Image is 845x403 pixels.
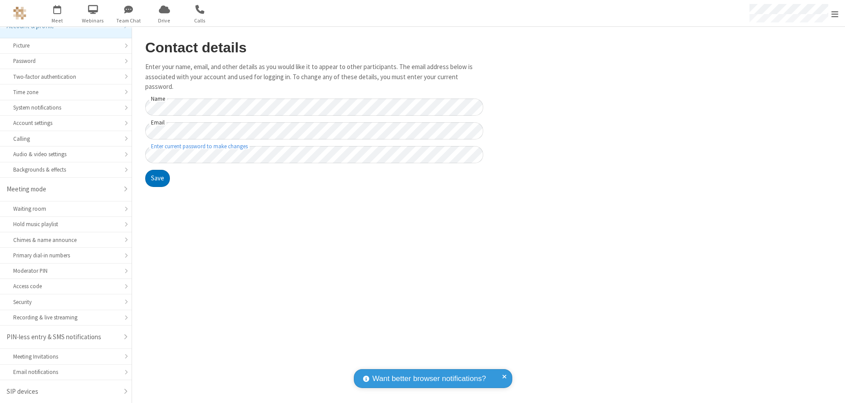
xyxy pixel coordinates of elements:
div: Waiting room [13,205,118,213]
div: PIN-less entry & SMS notifications [7,332,118,342]
div: Picture [13,41,118,50]
input: Email [145,122,483,139]
div: Chimes & name announce [13,236,118,244]
div: Security [13,298,118,306]
div: Time zone [13,88,118,96]
div: Recording & live streaming [13,313,118,322]
div: Email notifications [13,368,118,376]
div: Access code [13,282,118,290]
div: Calling [13,135,118,143]
img: QA Selenium DO NOT DELETE OR CHANGE [13,7,26,20]
div: Meeting mode [7,184,118,194]
div: SIP devices [7,387,118,397]
div: Backgrounds & effects [13,165,118,174]
div: Audio & video settings [13,150,118,158]
span: Drive [148,17,181,25]
div: Moderator PIN [13,267,118,275]
span: Calls [184,17,217,25]
span: Want better browser notifications? [372,373,486,385]
span: Team Chat [112,17,145,25]
p: Enter your name, email, and other details as you would like it to appear to other participants. T... [145,62,483,92]
button: Save [145,170,170,187]
span: Meet [41,17,74,25]
div: Meeting Invitations [13,352,118,361]
div: System notifications [13,103,118,112]
div: Primary dial-in numbers [13,251,118,260]
div: Account settings [13,119,118,127]
iframe: Chat [823,380,838,397]
input: Enter current password to make changes [145,146,483,163]
span: Webinars [77,17,110,25]
div: Two-factor authentication [13,73,118,81]
div: Password [13,57,118,65]
input: Name [145,99,483,116]
h2: Contact details [145,40,483,55]
div: Hold music playlist [13,220,118,228]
